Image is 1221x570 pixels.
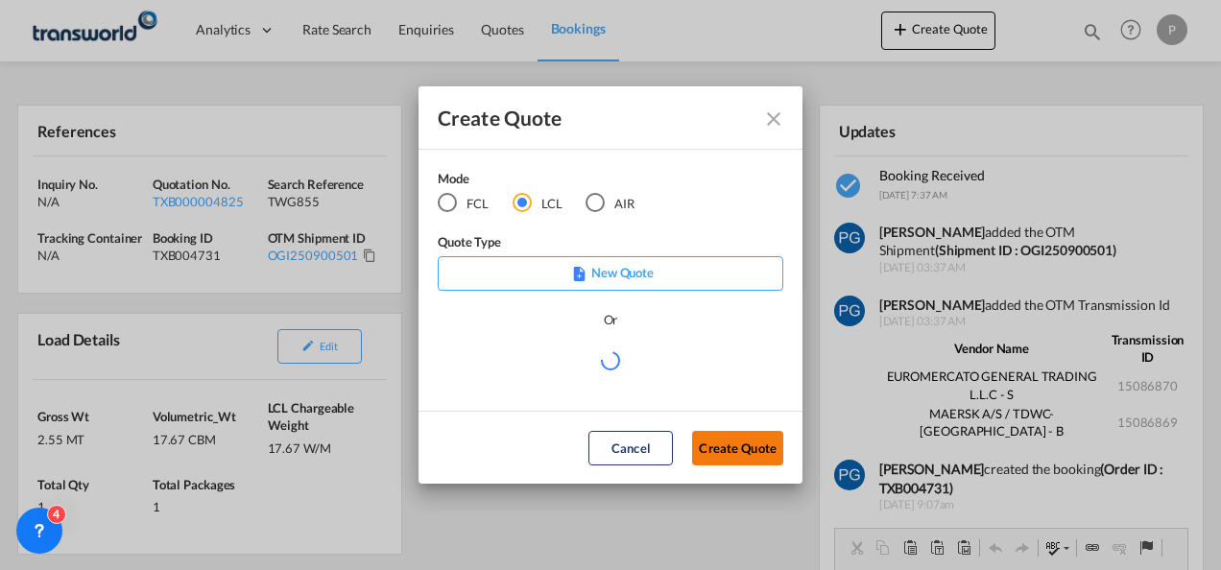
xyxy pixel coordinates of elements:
md-dialog: Create QuoteModeFCL LCLAIR ... [419,86,802,485]
button: Create Quote [692,431,783,465]
body: Editor, editor6 [19,19,333,39]
button: Cancel [588,431,673,465]
div: New Quote [438,256,783,291]
div: Mode [438,169,658,193]
div: Create Quote [438,106,749,130]
button: Close dialog [754,100,789,134]
div: Quote Type [438,232,783,256]
md-radio-button: LCL [513,193,563,214]
md-radio-button: FCL [438,193,489,214]
md-icon: Close dialog [762,107,785,131]
md-radio-button: AIR [586,193,634,214]
p: New Quote [444,263,777,282]
div: Or [604,310,618,329]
